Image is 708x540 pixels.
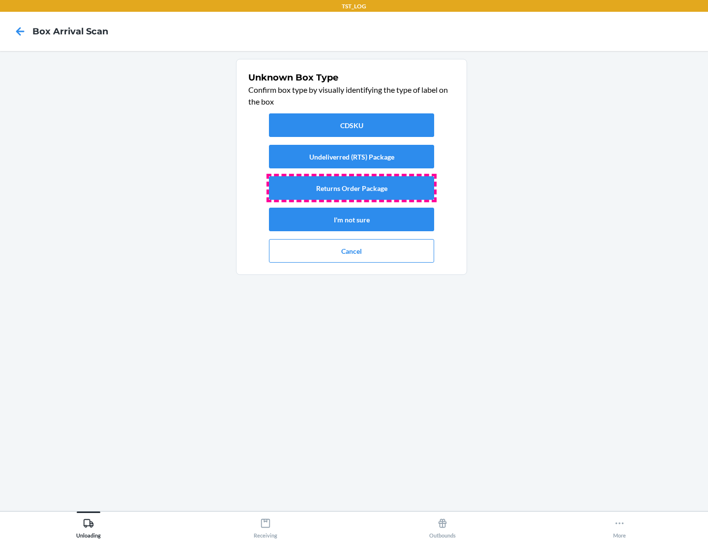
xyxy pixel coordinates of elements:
[354,512,531,539] button: Outbounds
[269,239,434,263] button: Cancel
[254,514,277,539] div: Receiving
[342,2,366,11] p: TST_LOG
[269,208,434,231] button: I'm not sure
[177,512,354,539] button: Receiving
[531,512,708,539] button: More
[269,145,434,168] button: Undeliverred (RTS) Package
[269,113,434,137] button: CDSKU
[269,176,434,200] button: Returns Order Package
[32,25,108,38] h4: Box Arrival Scan
[76,514,101,539] div: Unloading
[429,514,456,539] div: Outbounds
[248,84,455,108] p: Confirm box type by visually identifying the type of label on the box
[248,71,455,84] h1: Unknown Box Type
[613,514,626,539] div: More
